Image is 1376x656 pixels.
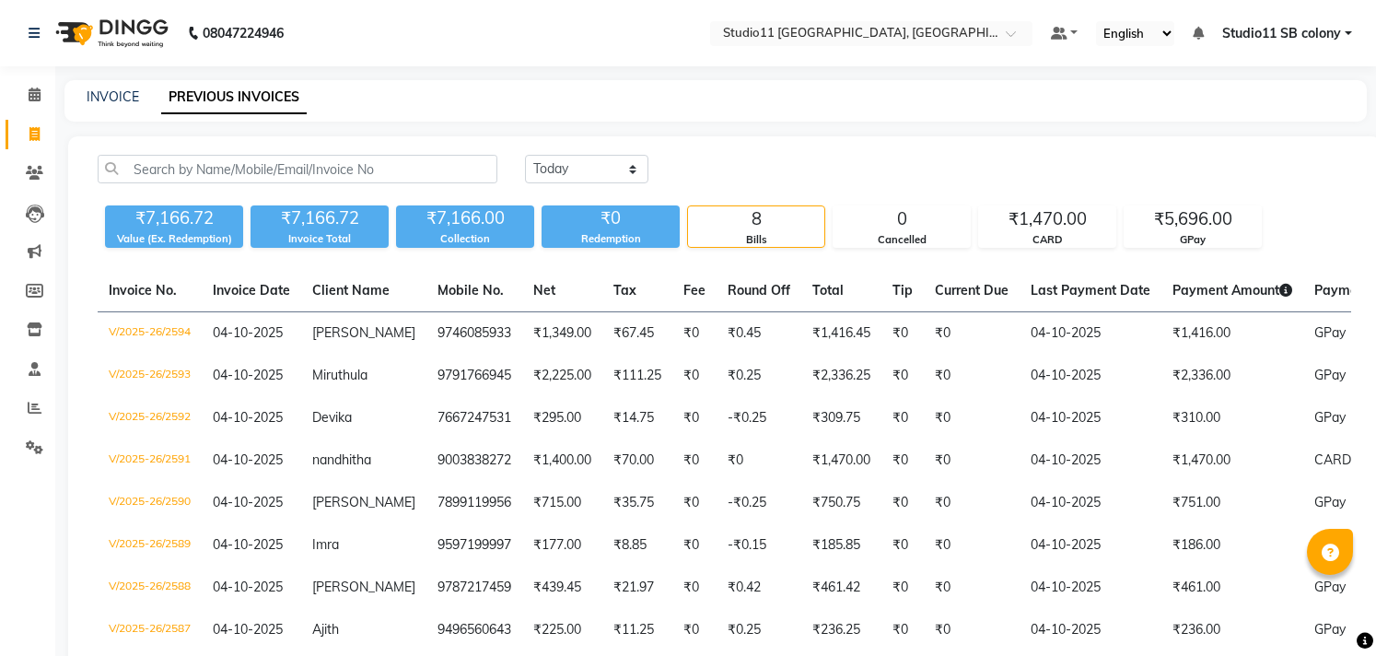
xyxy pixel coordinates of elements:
[105,231,243,247] div: Value (Ex. Redemption)
[924,609,1020,651] td: ₹0
[834,206,970,232] div: 0
[717,355,801,397] td: ₹0.25
[98,355,202,397] td: V/2025-26/2593
[979,206,1115,232] div: ₹1,470.00
[542,231,680,247] div: Redemption
[924,312,1020,356] td: ₹0
[213,494,283,510] span: 04-10-2025
[98,524,202,567] td: V/2025-26/2589
[717,567,801,609] td: ₹0.42
[881,397,924,439] td: ₹0
[924,567,1020,609] td: ₹0
[312,494,415,510] span: [PERSON_NAME]
[834,232,970,248] div: Cancelled
[801,439,881,482] td: ₹1,470.00
[1314,367,1346,383] span: GPay
[161,81,307,114] a: PREVIOUS INVOICES
[881,439,924,482] td: ₹0
[1031,282,1150,299] span: Last Payment Date
[213,324,283,341] span: 04-10-2025
[602,439,672,482] td: ₹70.00
[98,482,202,524] td: V/2025-26/2590
[522,482,602,524] td: ₹715.00
[728,282,790,299] span: Round Off
[1314,451,1351,468] span: CARD
[426,312,522,356] td: 9746085933
[1161,567,1303,609] td: ₹461.00
[881,609,924,651] td: ₹0
[426,524,522,567] td: 9597199997
[426,567,522,609] td: 9787217459
[1125,232,1261,248] div: GPay
[426,439,522,482] td: 9003838272
[924,397,1020,439] td: ₹0
[98,155,497,183] input: Search by Name/Mobile/Email/Invoice No
[522,567,602,609] td: ₹439.45
[979,232,1115,248] div: CARD
[672,312,717,356] td: ₹0
[801,482,881,524] td: ₹750.75
[426,609,522,651] td: 9496560643
[1020,397,1161,439] td: 04-10-2025
[213,367,283,383] span: 04-10-2025
[717,609,801,651] td: ₹0.25
[1314,494,1346,510] span: GPay
[98,439,202,482] td: V/2025-26/2591
[602,567,672,609] td: ₹21.97
[1299,582,1358,638] iframe: chat widget
[1125,206,1261,232] div: ₹5,696.00
[935,282,1009,299] span: Current Due
[522,355,602,397] td: ₹2,225.00
[602,397,672,439] td: ₹14.75
[312,367,367,383] span: Miruthula
[602,312,672,356] td: ₹67.45
[1020,524,1161,567] td: 04-10-2025
[522,524,602,567] td: ₹177.00
[717,524,801,567] td: -₹0.15
[602,524,672,567] td: ₹8.85
[1161,439,1303,482] td: ₹1,470.00
[1161,524,1303,567] td: ₹186.00
[1314,409,1346,426] span: GPay
[87,88,139,105] a: INVOICE
[613,282,636,299] span: Tax
[1161,482,1303,524] td: ₹751.00
[1020,567,1161,609] td: 04-10-2025
[683,282,705,299] span: Fee
[203,7,284,59] b: 08047224946
[672,355,717,397] td: ₹0
[522,312,602,356] td: ₹1,349.00
[602,609,672,651] td: ₹11.25
[717,482,801,524] td: -₹0.25
[251,231,389,247] div: Invoice Total
[672,482,717,524] td: ₹0
[602,482,672,524] td: ₹35.75
[522,439,602,482] td: ₹1,400.00
[892,282,913,299] span: Tip
[924,524,1020,567] td: ₹0
[396,205,534,231] div: ₹7,166.00
[312,621,339,638] span: Ajith
[881,524,924,567] td: ₹0
[688,206,824,232] div: 8
[801,397,881,439] td: ₹309.75
[312,324,415,341] span: [PERSON_NAME]
[213,451,283,468] span: 04-10-2025
[672,567,717,609] td: ₹0
[801,355,881,397] td: ₹2,336.25
[1020,355,1161,397] td: 04-10-2025
[924,482,1020,524] td: ₹0
[47,7,173,59] img: logo
[717,397,801,439] td: -₹0.25
[213,621,283,638] span: 04-10-2025
[801,567,881,609] td: ₹461.42
[672,524,717,567] td: ₹0
[1020,609,1161,651] td: 04-10-2025
[312,536,339,553] span: Imra
[213,282,290,299] span: Invoice Date
[801,609,881,651] td: ₹236.25
[1314,579,1346,595] span: GPay
[1020,482,1161,524] td: 04-10-2025
[717,312,801,356] td: ₹0.45
[522,397,602,439] td: ₹295.00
